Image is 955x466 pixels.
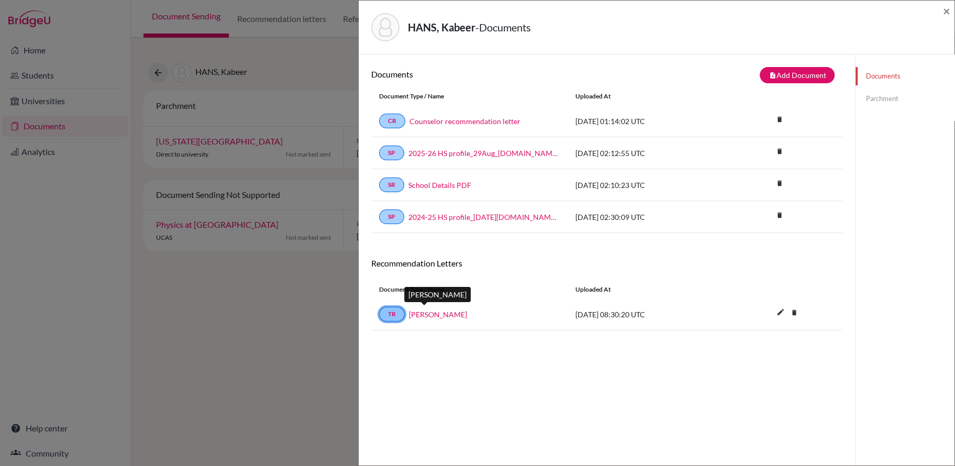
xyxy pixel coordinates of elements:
[379,114,405,128] a: CR
[856,90,954,108] a: Parchment
[404,287,471,302] div: [PERSON_NAME]
[379,209,404,224] a: SP
[409,309,467,320] a: [PERSON_NAME]
[769,72,776,79] i: note_add
[856,67,954,85] a: Documents
[772,177,787,191] a: delete
[379,307,405,321] a: TR
[772,304,789,320] i: edit
[772,112,787,127] i: delete
[371,285,568,294] div: Document Type / Name
[371,92,568,101] div: Document Type / Name
[943,3,950,18] span: ×
[786,306,802,320] a: delete
[772,143,787,159] i: delete
[772,175,787,191] i: delete
[408,180,471,191] a: School Details PDF
[772,207,787,223] i: delete
[408,21,475,34] strong: HANS, Kabeer
[371,258,842,268] h6: Recommendation Letters
[475,21,531,34] span: - Documents
[772,209,787,223] a: delete
[568,180,725,191] div: [DATE] 02:10:23 UTC
[379,146,404,160] a: SP
[408,148,560,159] a: 2025-26 HS profile_29Aug_[DOMAIN_NAME]_wide
[786,305,802,320] i: delete
[568,285,725,294] div: Uploaded at
[943,5,950,17] button: Close
[568,116,725,127] div: [DATE] 01:14:02 UTC
[772,305,790,321] button: edit
[568,212,725,223] div: [DATE] 02:30:09 UTC
[568,92,725,101] div: Uploaded at
[760,67,835,83] button: note_addAdd Document
[575,310,645,319] span: [DATE] 08:30:20 UTC
[408,212,560,223] a: 2024-25 HS profile_[DATE][DOMAIN_NAME]_wide
[379,177,404,192] a: SR
[568,148,725,159] div: [DATE] 02:12:55 UTC
[371,69,607,79] h6: Documents
[772,113,787,127] a: delete
[409,116,520,127] a: Counselor recommendation letter
[772,145,787,159] a: delete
